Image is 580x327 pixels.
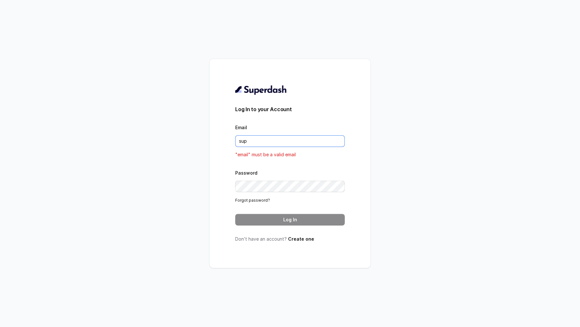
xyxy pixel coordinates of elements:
[235,236,345,242] p: Don’t have an account?
[235,125,247,130] label: Email
[235,198,270,203] a: Forgot password?
[288,236,314,242] a: Create one
[235,85,287,95] img: light.svg
[235,135,345,147] input: youremail@example.com
[235,170,257,176] label: Password
[235,151,345,159] p: "email" must be a valid email
[235,214,345,226] button: Log In
[235,105,345,113] h3: Log In to your Account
